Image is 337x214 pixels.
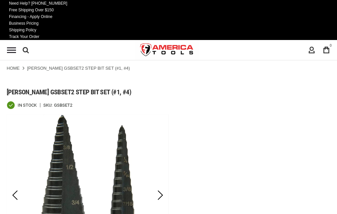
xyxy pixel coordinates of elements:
div: GSBSET2 [54,103,72,107]
a: Track Your Order [7,33,41,40]
span: Shipping Policy [9,28,36,32]
div: Availability [7,101,37,109]
img: America Tools [135,38,199,63]
div: Menu [7,47,16,53]
a: 0 [320,44,333,56]
strong: SKU [43,103,54,107]
a: Financing - Apply Online [7,13,54,20]
a: Home [7,65,20,71]
span: [PERSON_NAME] gsbset2 step bit set (#1, #4) [7,88,131,96]
span: 0 [330,44,332,47]
a: store logo [135,38,199,63]
span: In stock [18,103,37,107]
strong: [PERSON_NAME] GSBSET2 STEP BIT SET (#1, #4) [27,66,130,71]
a: Business Pricing [7,20,41,27]
a: Free Shipping Over $150 [7,7,56,13]
a: Shipping Policy [7,27,38,33]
